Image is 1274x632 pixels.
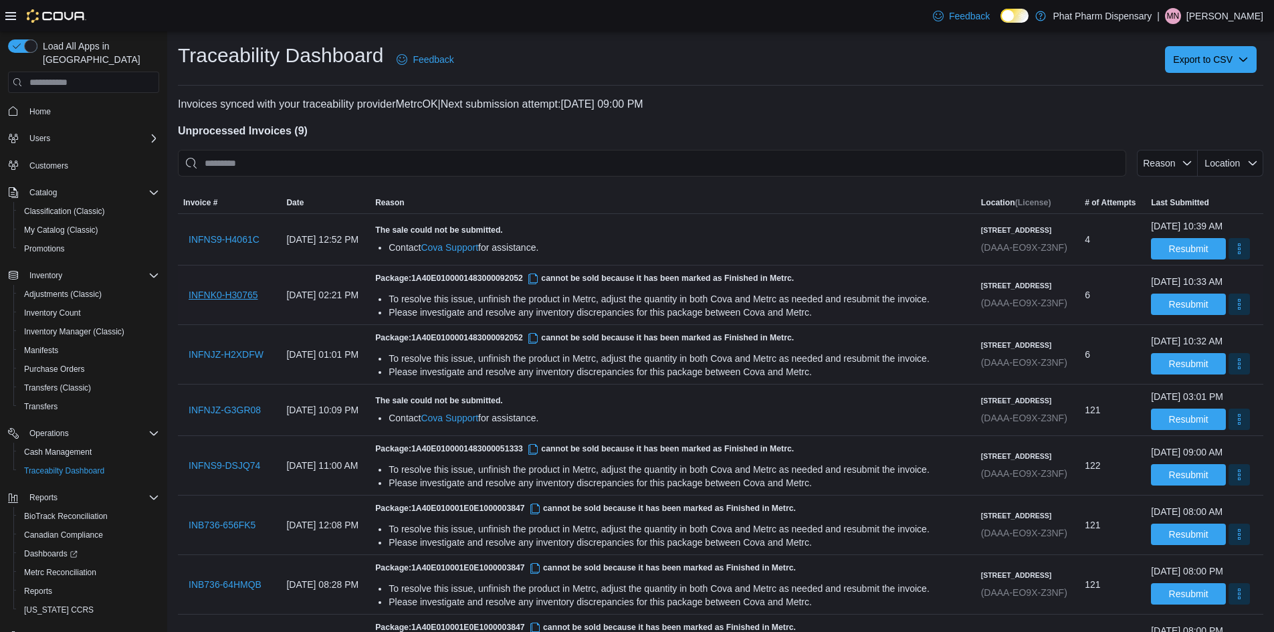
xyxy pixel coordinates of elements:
div: [DATE] 03:01 PM [1151,390,1223,403]
h5: Package: cannot be sold because it has been marked as Finished in Metrc. [375,560,970,576]
div: [DATE] 10:32 AM [1151,334,1223,348]
div: Contact for assistance. [389,241,970,254]
span: Transfers (Classic) [24,383,91,393]
button: More [1229,294,1250,315]
button: Date [281,192,370,213]
span: Purchase Orders [19,361,159,377]
button: Resubmit [1151,238,1226,259]
span: 121 [1085,402,1100,418]
span: (DAAA-EO9X-Z3NF) [981,298,1067,308]
span: (DAAA-EO9X-Z3NF) [981,357,1067,368]
button: Resubmit [1151,409,1226,430]
span: Transfers [19,399,159,415]
span: Users [24,130,159,146]
button: Reports [24,490,63,506]
span: Promotions [19,241,159,257]
span: BioTrack Reconciliation [19,508,159,524]
a: Cash Management [19,444,97,460]
span: 121 [1085,517,1100,533]
a: Customers [24,158,74,174]
button: Catalog [24,185,62,201]
div: [DATE] 02:21 PM [281,282,370,308]
a: Canadian Compliance [19,527,108,543]
div: [DATE] 01:01 PM [281,341,370,368]
span: Transfers (Classic) [19,380,159,396]
button: Reports [13,582,165,601]
button: Resubmit [1151,353,1226,375]
a: Inventory Count [19,305,86,321]
span: Catalog [24,185,159,201]
span: Inventory Manager (Classic) [24,326,124,337]
span: Reports [19,583,159,599]
span: Reports [24,490,159,506]
button: [US_STATE] CCRS [13,601,165,619]
h5: The sale could not be submitted. [375,225,970,235]
span: Canadian Compliance [19,527,159,543]
button: More [1229,238,1250,259]
div: Please investigate and resolve any inventory discrepancies for this package between Cova and Metrc. [389,365,970,379]
button: Export to CSV [1165,46,1257,73]
button: My Catalog (Classic) [13,221,165,239]
a: [US_STATE] CCRS [19,602,99,618]
button: INFNK0-H30765 [183,282,263,308]
h6: [STREET_ADDRESS] [981,510,1067,521]
button: More [1229,353,1250,375]
input: This is a search bar. After typing your query, hit enter to filter the results lower in the page. [178,150,1126,177]
h6: [STREET_ADDRESS] [981,225,1067,235]
span: INB736-64HMQB [189,578,261,591]
h5: The sale could not be submitted. [375,395,970,406]
span: (DAAA-EO9X-Z3NF) [981,242,1067,253]
span: Reason [1143,158,1175,169]
button: Classification (Classic) [13,202,165,221]
span: (DAAA-EO9X-Z3NF) [981,413,1067,423]
span: 122 [1085,457,1100,473]
button: Users [24,130,56,146]
span: Metrc Reconciliation [24,567,96,578]
span: INFNJZ-G3GR08 [189,403,261,417]
a: Purchase Orders [19,361,90,377]
button: Promotions [13,239,165,258]
span: 1A40E0100001483000092052 [411,274,541,283]
a: Feedback [391,46,459,73]
span: BioTrack Reconciliation [24,511,108,522]
div: Matthew Nguyen [1165,8,1181,24]
p: Invoices synced with your traceability provider MetrcOK | [DATE] 09:00 PM [178,96,1263,112]
button: Users [3,129,165,148]
h4: Unprocessed Invoices ( 9 ) [178,123,1263,139]
button: Cash Management [13,443,165,461]
div: [DATE] 08:28 PM [281,571,370,598]
span: Resubmit [1169,242,1208,255]
span: Classification (Classic) [19,203,159,219]
div: [DATE] 11:00 AM [281,452,370,479]
button: INB736-64HMQB [183,571,267,598]
button: Inventory Count [13,304,165,322]
button: Transfers [13,397,165,416]
div: [DATE] 08:00 AM [1151,505,1223,518]
span: Inventory Count [19,305,159,321]
a: Cova Support [421,242,478,253]
span: Dashboards [19,546,159,562]
a: Inventory Manager (Classic) [19,324,130,340]
span: Dashboards [24,548,78,559]
h5: Package: cannot be sold because it has been marked as Finished in Metrc. [375,330,970,346]
span: Home [24,102,159,119]
button: INFNS9-H4061C [183,226,265,253]
span: Inventory Count [24,308,81,318]
span: Catalog [29,187,57,198]
span: Customers [29,161,68,171]
span: Traceabilty Dashboard [24,465,104,476]
span: (DAAA-EO9X-Z3NF) [981,468,1067,479]
button: More [1229,409,1250,430]
button: Inventory [3,266,165,285]
span: (DAAA-EO9X-Z3NF) [981,528,1067,538]
span: INFNK0-H30765 [189,288,258,302]
span: Users [29,133,50,144]
span: Metrc Reconciliation [19,564,159,581]
span: INFNJZ-H2XDFW [189,348,263,361]
div: To resolve this issue, unfinish the product in Metrc, adjust the quantity in both Cova and Metrc ... [389,463,970,476]
div: [DATE] 12:08 PM [281,512,370,538]
button: INFNJZ-G3GR08 [183,397,266,423]
span: [US_STATE] CCRS [24,605,94,615]
div: To resolve this issue, unfinish the product in Metrc, adjust the quantity in both Cova and Metrc ... [389,292,970,306]
a: Promotions [19,241,70,257]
